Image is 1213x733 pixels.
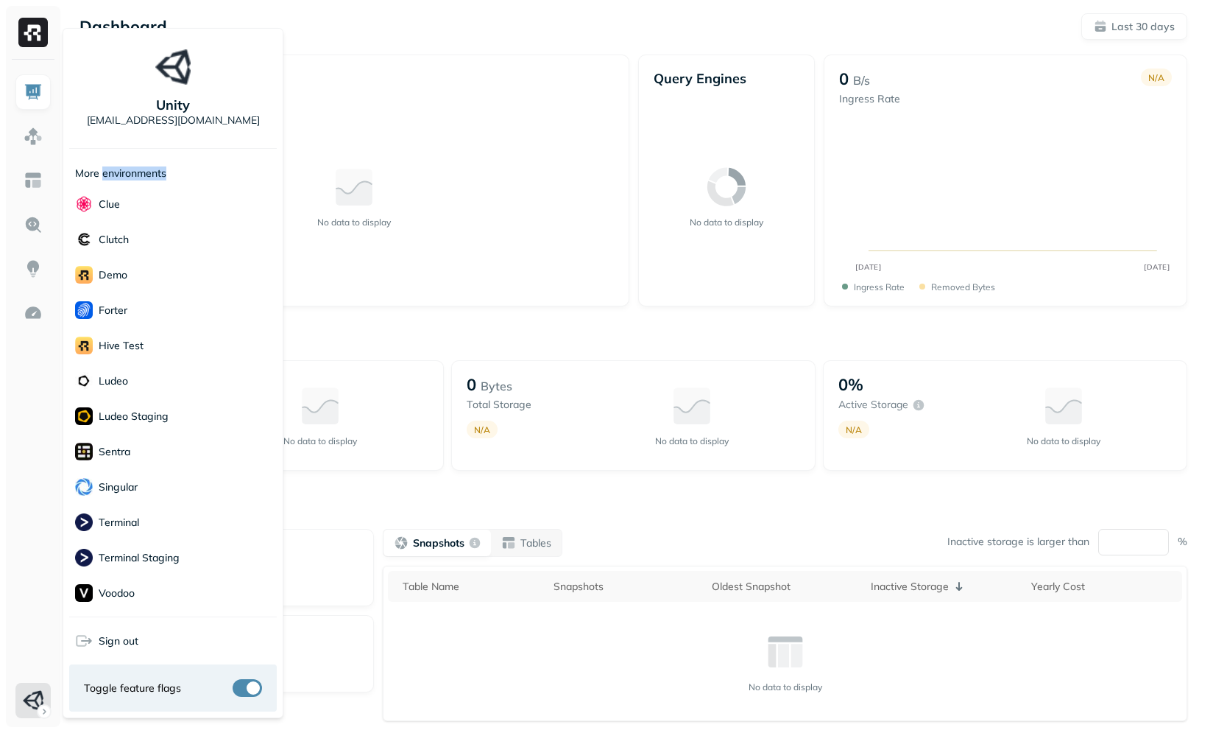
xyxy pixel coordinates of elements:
[99,197,120,211] p: Clue
[87,113,260,127] p: [EMAIL_ADDRESS][DOMAIN_NAME]
[99,480,138,494] p: Singular
[99,445,130,459] p: Sentra
[99,374,128,388] p: Ludeo
[75,372,93,390] img: Ludeo
[99,268,127,282] p: demo
[99,586,135,600] p: Voodoo
[75,195,93,213] img: Clue
[75,513,93,531] img: Terminal
[75,478,93,496] img: Singular
[99,304,127,318] p: Forter
[75,549,93,567] img: Terminal Staging
[156,97,190,113] p: Unity
[75,584,93,602] img: Voodoo
[75,443,93,460] img: Sentra
[99,410,169,424] p: Ludeo Staging
[99,339,144,353] p: Hive Test
[75,231,93,248] img: Clutch
[99,551,180,565] p: Terminal Staging
[155,49,191,85] img: Unity
[84,681,181,695] span: Toggle feature flags
[99,233,129,247] p: Clutch
[75,166,166,180] p: More environments
[75,337,93,354] img: Hive Test
[75,301,93,319] img: Forter
[99,634,138,648] span: Sign out
[75,407,93,425] img: Ludeo Staging
[99,516,139,530] p: Terminal
[75,266,93,284] img: demo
